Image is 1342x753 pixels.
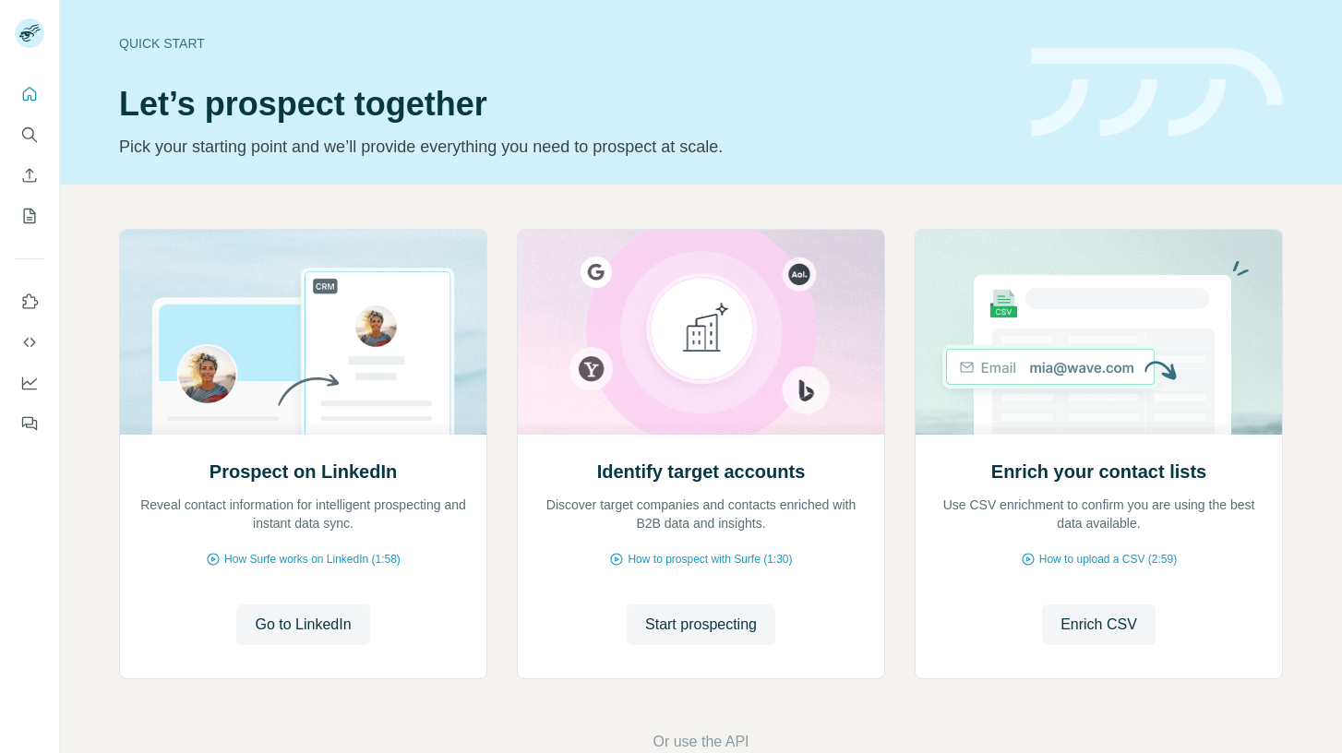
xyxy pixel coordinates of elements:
h2: Prospect on LinkedIn [210,459,397,484]
button: Enrich CSV [15,159,44,192]
button: Use Surfe API [15,326,44,359]
button: Start prospecting [627,604,775,645]
button: Quick start [15,78,44,111]
button: Search [15,118,44,151]
button: Feedback [15,407,44,440]
span: Start prospecting [645,614,757,636]
button: Dashboard [15,366,44,400]
div: Quick start [119,34,1009,53]
button: Go to LinkedIn [236,604,369,645]
img: Identify target accounts [517,230,885,435]
h1: Let’s prospect together [119,86,1009,123]
img: Prospect on LinkedIn [119,230,487,435]
span: Enrich CSV [1060,614,1137,636]
span: How to prospect with Surfe (1:30) [628,551,792,568]
img: banner [1031,48,1283,137]
img: Enrich your contact lists [915,230,1283,435]
p: Discover target companies and contacts enriched with B2B data and insights. [536,496,866,532]
span: How Surfe works on LinkedIn (1:58) [224,551,401,568]
button: Use Surfe on LinkedIn [15,285,44,318]
h2: Identify target accounts [597,459,806,484]
span: How to upload a CSV (2:59) [1039,551,1177,568]
button: Or use the API [653,731,749,753]
button: Enrich CSV [1042,604,1156,645]
h2: Enrich your contact lists [991,459,1206,484]
p: Pick your starting point and we’ll provide everything you need to prospect at scale. [119,134,1009,160]
p: Reveal contact information for intelligent prospecting and instant data sync. [138,496,468,532]
span: Go to LinkedIn [255,614,351,636]
button: My lists [15,199,44,233]
p: Use CSV enrichment to confirm you are using the best data available. [934,496,1264,532]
